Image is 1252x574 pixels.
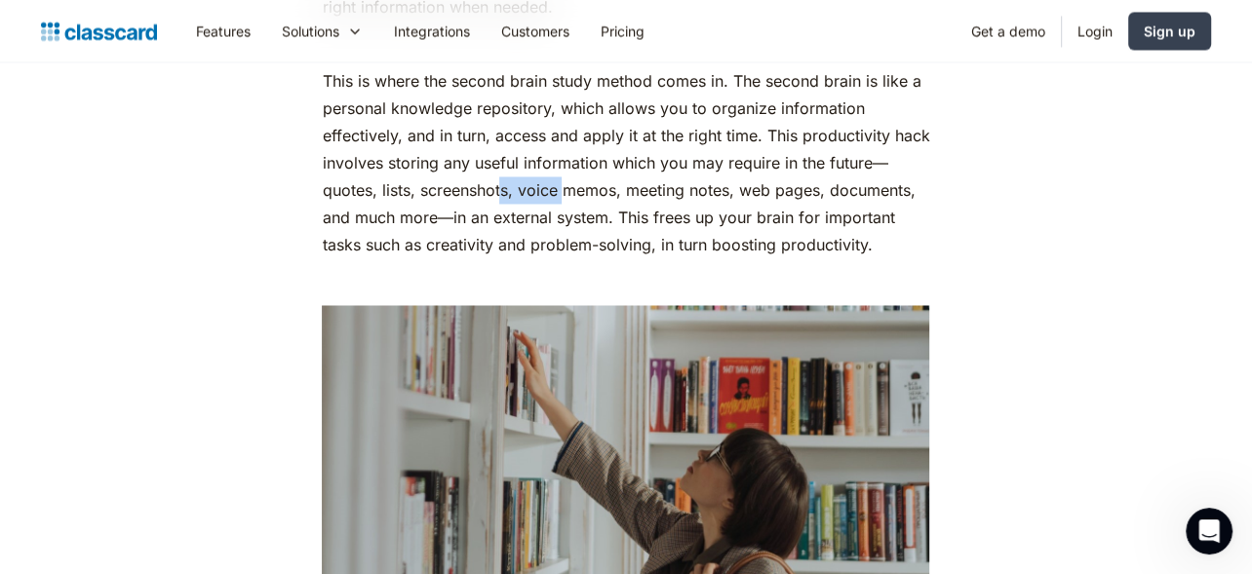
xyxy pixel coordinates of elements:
[1144,20,1195,41] div: Sign up
[282,20,339,41] div: Solutions
[1062,9,1128,53] a: Login
[1128,12,1211,50] a: Sign up
[322,268,929,295] p: ‍
[180,9,266,53] a: Features
[41,18,157,45] a: home
[956,9,1061,53] a: Get a demo
[378,9,486,53] a: Integrations
[585,9,660,53] a: Pricing
[1186,508,1232,555] iframe: Intercom live chat
[322,67,929,258] p: This is where the second brain study method comes in. The second brain is like a personal knowled...
[486,9,585,53] a: Customers
[266,9,378,53] div: Solutions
